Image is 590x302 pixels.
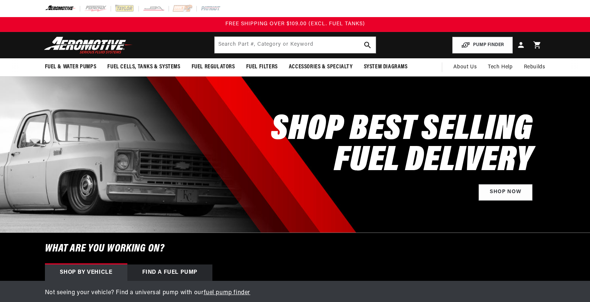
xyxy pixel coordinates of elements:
[283,58,358,76] summary: Accessories & Specialty
[359,37,376,53] button: search button
[102,58,186,76] summary: Fuel Cells, Tanks & Systems
[26,233,564,264] h6: What are you working on?
[192,63,235,71] span: Fuel Regulators
[479,184,532,201] a: Shop Now
[448,58,482,76] a: About Us
[45,63,97,71] span: Fuel & Water Pumps
[289,63,353,71] span: Accessories & Specialty
[358,58,413,76] summary: System Diagrams
[225,21,365,27] span: FREE SHIPPING OVER $109.00 (EXCL. FUEL TANKS)
[518,58,551,76] summary: Rebuilds
[524,63,545,71] span: Rebuilds
[271,114,532,177] h2: SHOP BEST SELLING FUEL DELIVERY
[45,264,127,281] div: Shop by vehicle
[204,290,251,296] a: fuel pump finder
[215,37,376,53] input: Search by Part Number, Category or Keyword
[364,63,408,71] span: System Diagrams
[452,37,513,53] button: PUMP FINDER
[488,63,512,71] span: Tech Help
[45,288,545,298] p: Not seeing your vehicle? Find a universal pump with our
[241,58,283,76] summary: Fuel Filters
[107,63,180,71] span: Fuel Cells, Tanks & Systems
[453,64,477,70] span: About Us
[42,36,135,54] img: Aeromotive
[186,58,241,76] summary: Fuel Regulators
[39,58,102,76] summary: Fuel & Water Pumps
[482,58,518,76] summary: Tech Help
[246,63,278,71] span: Fuel Filters
[127,264,213,281] div: Find a Fuel Pump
